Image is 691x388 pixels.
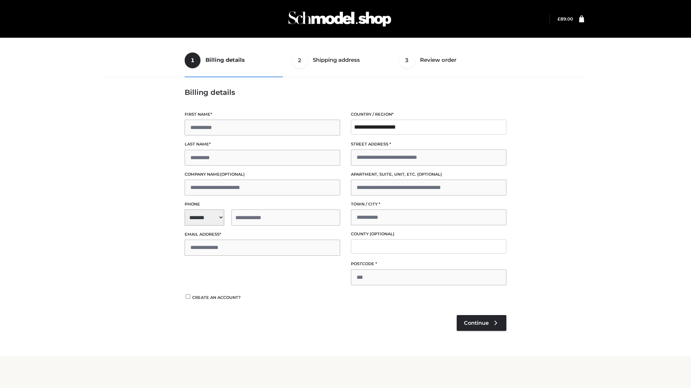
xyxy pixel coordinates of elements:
[351,171,506,178] label: Apartment, suite, unit, etc.
[185,171,340,178] label: Company name
[370,231,394,236] span: (optional)
[286,5,394,33] img: Schmodel Admin 964
[351,111,506,118] label: Country / Region
[557,16,560,22] span: £
[185,141,340,148] label: Last name
[464,320,489,326] span: Continue
[220,172,245,177] span: (optional)
[457,315,506,331] a: Continue
[185,201,340,208] label: Phone
[351,141,506,148] label: Street address
[351,260,506,267] label: Postcode
[185,111,340,118] label: First name
[351,201,506,208] label: Town / City
[185,231,340,238] label: Email address
[417,172,442,177] span: (optional)
[192,295,241,300] span: Create an account?
[557,16,573,22] a: £89.00
[557,16,573,22] bdi: 89.00
[185,294,191,299] input: Create an account?
[351,231,506,237] label: County
[185,88,506,97] h3: Billing details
